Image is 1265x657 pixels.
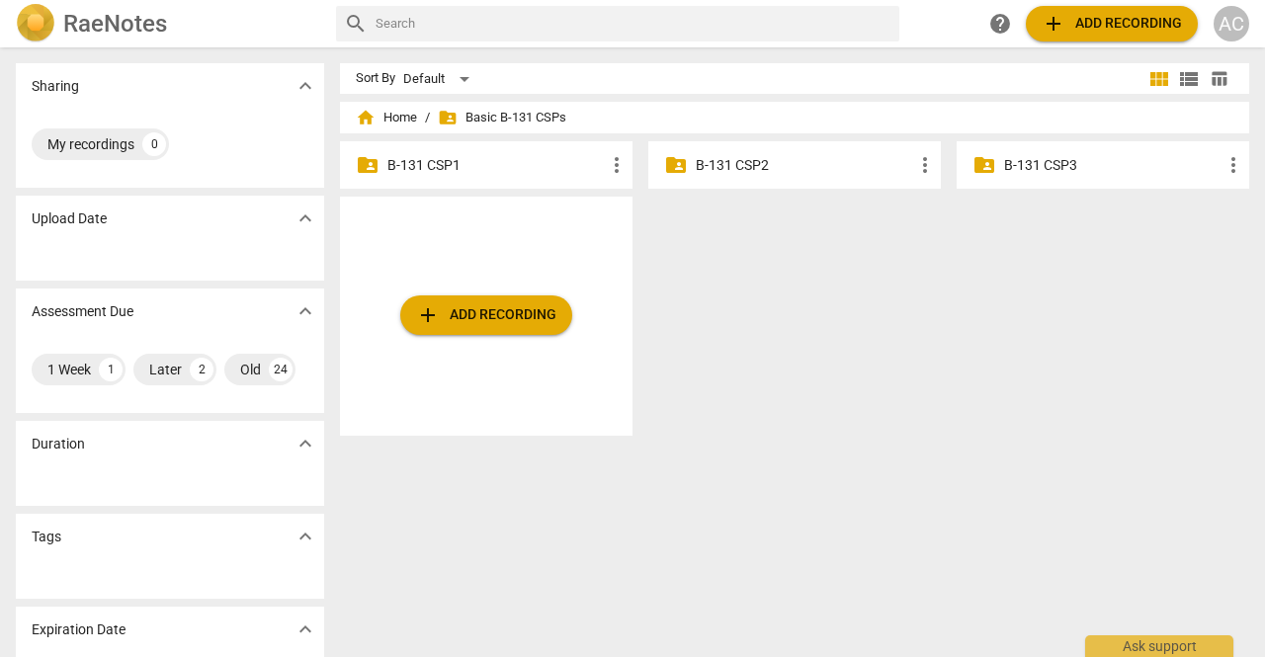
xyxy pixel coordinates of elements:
span: Basic B-131 CSPs [438,108,566,127]
span: add [416,303,440,327]
div: 0 [142,132,166,156]
span: home [356,108,376,127]
span: expand_more [294,525,317,548]
p: B-131 CSP1 [387,155,605,176]
span: folder_shared [438,108,458,127]
span: search [344,12,368,36]
button: Show more [291,296,320,326]
span: table_chart [1210,69,1228,88]
span: expand_more [294,74,317,98]
span: expand_more [294,617,317,641]
span: Home [356,108,417,127]
span: view_module [1147,67,1171,91]
div: 2 [190,358,213,381]
p: Sharing [32,76,79,97]
div: My recordings [47,134,134,154]
span: more_vert [913,153,937,177]
span: folder_shared [356,153,379,177]
button: Show more [291,522,320,551]
div: 1 [99,358,123,381]
span: expand_more [294,299,317,323]
img: Logo [16,4,55,43]
div: Old [240,360,261,379]
button: List view [1174,64,1204,94]
button: Upload [1026,6,1198,41]
button: Show more [291,615,320,644]
a: LogoRaeNotes [16,4,320,43]
span: expand_more [294,432,317,455]
p: B-131 CSP2 [696,155,913,176]
span: add [1042,12,1065,36]
span: folder_shared [664,153,688,177]
div: Default [403,63,476,95]
p: Duration [32,434,85,454]
button: Show more [291,204,320,233]
p: Expiration Date [32,619,126,640]
button: Table view [1204,64,1233,94]
span: more_vert [1222,153,1245,177]
div: Sort By [356,71,395,86]
span: Add recording [1042,12,1182,36]
div: 24 [269,358,293,381]
a: Help [982,6,1018,41]
p: Tags [32,527,61,547]
button: Tile view [1144,64,1174,94]
button: AC [1214,6,1249,41]
input: Search [376,8,891,40]
p: Upload Date [32,208,107,229]
div: Ask support [1085,635,1233,657]
span: Add recording [416,303,556,327]
button: Show more [291,71,320,101]
h2: RaeNotes [63,10,167,38]
span: expand_more [294,206,317,230]
button: Show more [291,429,320,458]
span: folder_shared [972,153,996,177]
span: view_list [1177,67,1201,91]
span: more_vert [605,153,629,177]
span: help [988,12,1012,36]
div: Later [149,360,182,379]
span: / [425,111,430,125]
p: Assessment Due [32,301,133,322]
p: B-131 CSP3 [1004,155,1222,176]
div: 1 Week [47,360,91,379]
button: Upload [400,295,572,335]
